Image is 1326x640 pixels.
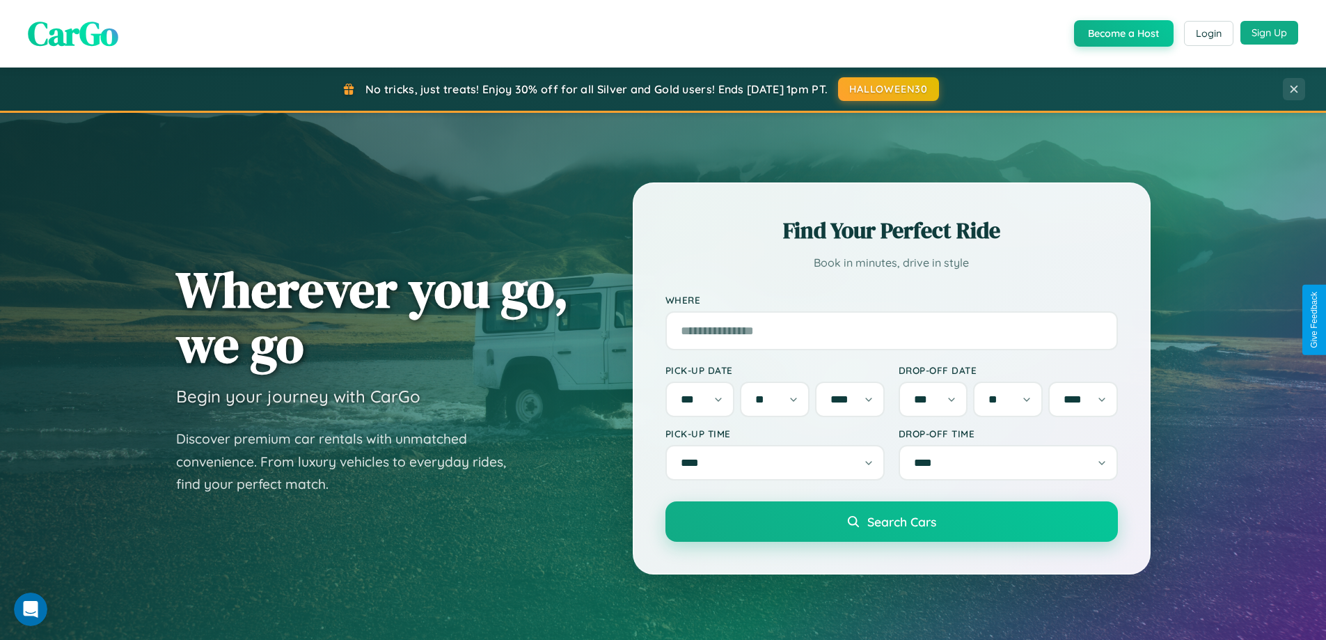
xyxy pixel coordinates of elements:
span: Search Cars [867,514,936,529]
label: Pick-up Date [665,364,885,376]
h2: Find Your Perfect Ride [665,215,1118,246]
p: Book in minutes, drive in style [665,253,1118,273]
button: HALLOWEEN30 [838,77,939,101]
button: Sign Up [1240,21,1298,45]
div: Give Feedback [1309,292,1319,348]
button: Search Cars [665,501,1118,542]
p: Discover premium car rentals with unmatched convenience. From luxury vehicles to everyday rides, ... [176,428,524,496]
button: Become a Host [1074,20,1174,47]
label: Drop-off Time [899,428,1118,439]
h1: Wherever you go, we go [176,262,569,372]
span: No tricks, just treats! Enjoy 30% off for all Silver and Gold users! Ends [DATE] 1pm PT. [365,82,828,96]
span: CarGo [28,10,118,56]
label: Drop-off Date [899,364,1118,376]
label: Pick-up Time [665,428,885,439]
iframe: Intercom live chat [14,593,47,626]
h3: Begin your journey with CarGo [176,386,420,407]
button: Login [1184,21,1233,46]
label: Where [665,294,1118,306]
